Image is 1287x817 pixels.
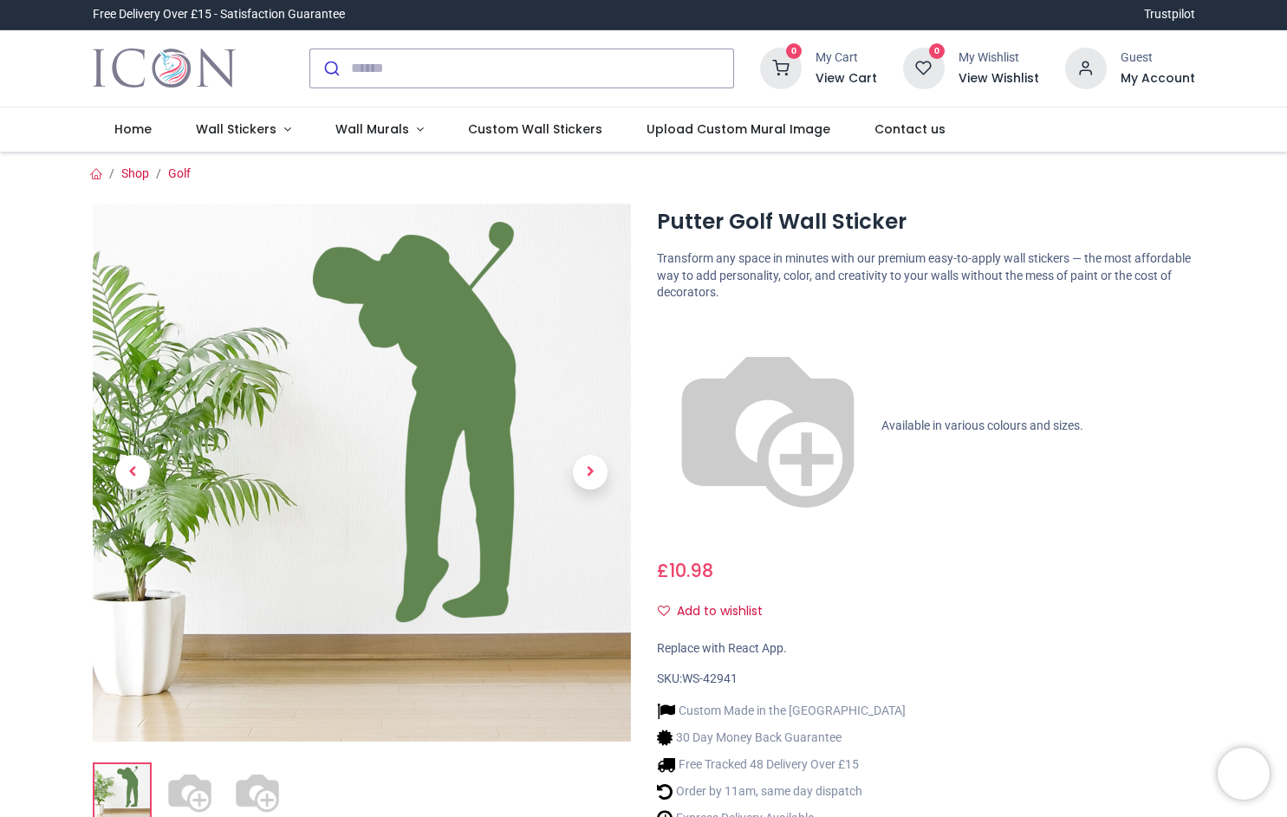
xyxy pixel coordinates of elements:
[549,284,630,661] a: Next
[903,60,945,74] a: 0
[959,49,1039,67] div: My Wishlist
[1121,70,1195,88] a: My Account
[657,729,906,747] li: 30 Day Money Back Guarantee
[657,597,777,626] button: Add to wishlistAdd to wishlist
[657,315,879,537] img: color-wheel.png
[121,166,149,180] a: Shop
[115,455,150,490] span: Previous
[657,207,1195,237] h1: Putter Golf Wall Sticker
[573,455,608,490] span: Next
[881,418,1083,432] span: Available in various colours and sizes.
[657,671,1195,688] div: SKU:
[93,44,236,93] img: Icon Wall Stickers
[682,671,738,685] span: WS-42941
[816,70,877,88] a: View Cart
[816,49,877,67] div: My Cart
[196,120,276,138] span: Wall Stickers
[313,107,445,152] a: Wall Murals
[1218,748,1270,800] iframe: Brevo live chat
[657,755,906,774] li: Free Tracked 48 Delivery Over £15
[335,120,409,138] span: Wall Murals
[1121,49,1195,67] div: Guest
[874,120,946,138] span: Contact us
[657,558,713,583] span: £
[959,70,1039,88] a: View Wishlist
[786,43,803,60] sup: 0
[168,166,191,180] a: Golf
[468,120,602,138] span: Custom Wall Stickers
[1144,6,1195,23] a: Trustpilot
[310,49,351,88] button: Submit
[658,605,670,617] i: Add to wishlist
[647,120,830,138] span: Upload Custom Mural Image
[657,250,1195,302] p: Transform any space in minutes with our premium easy-to-apply wall stickers — the most affordable...
[657,782,906,801] li: Order by 11am, same day dispatch
[93,204,631,742] img: Putter Golf Wall Sticker
[114,120,152,138] span: Home
[929,43,946,60] sup: 0
[93,284,173,661] a: Previous
[760,60,802,74] a: 0
[93,6,345,23] div: Free Delivery Over £15 - Satisfaction Guarantee
[657,702,906,720] li: Custom Made in the [GEOGRAPHIC_DATA]
[93,44,236,93] a: Logo of Icon Wall Stickers
[657,640,1195,658] div: Replace with React App.
[174,107,314,152] a: Wall Stickers
[669,558,713,583] span: 10.98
